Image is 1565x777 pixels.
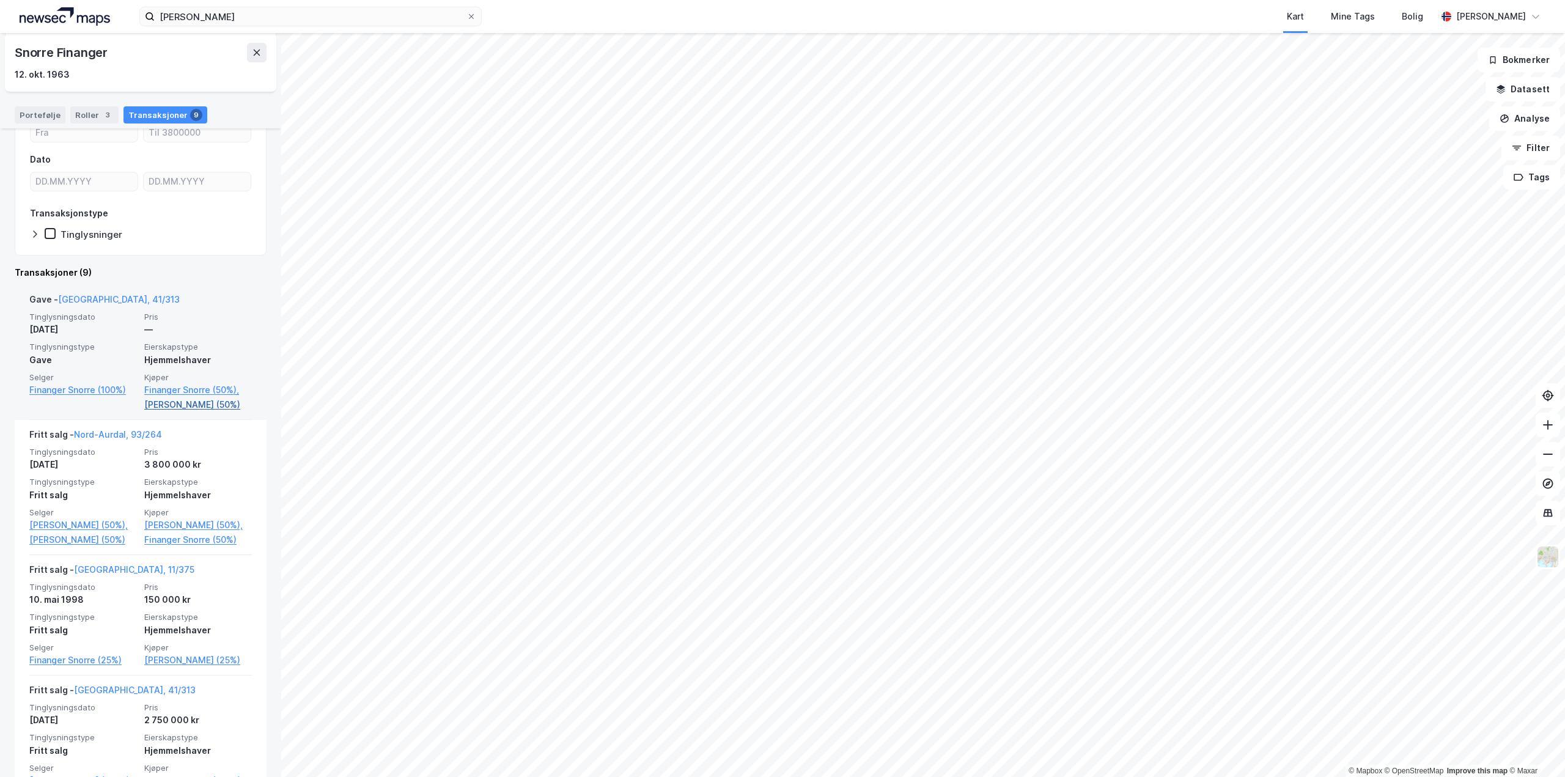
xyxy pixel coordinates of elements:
[29,447,137,457] span: Tinglysningsdato
[29,743,137,758] div: Fritt salg
[29,702,137,713] span: Tinglysningsdato
[1287,9,1304,24] div: Kart
[58,294,180,304] a: [GEOGRAPHIC_DATA], 41/313
[144,342,252,352] span: Eierskapstype
[29,612,137,622] span: Tinglysningstype
[155,7,466,26] input: Søk på adresse, matrikkel, gårdeiere, leietakere eller personer
[29,653,137,668] a: Finanger Snorre (25%)
[144,488,252,503] div: Hjemmelshaver
[144,702,252,713] span: Pris
[144,732,252,743] span: Eierskapstype
[144,518,252,532] a: [PERSON_NAME] (50%),
[29,763,137,773] span: Selger
[1402,9,1423,24] div: Bolig
[144,172,251,191] input: DD.MM.YYYY
[144,372,252,383] span: Kjøper
[144,123,251,142] input: Til 3800000
[1486,77,1560,101] button: Datasett
[144,507,252,518] span: Kjøper
[29,383,137,397] a: Finanger Snorre (100%)
[31,172,138,191] input: DD.MM.YYYY
[144,612,252,622] span: Eierskapstype
[144,653,252,668] a: [PERSON_NAME] (25%)
[144,623,252,638] div: Hjemmelshaver
[29,322,137,337] div: [DATE]
[30,206,108,221] div: Transaksjonstype
[123,106,207,123] div: Transaksjoner
[29,488,137,503] div: Fritt salg
[29,292,180,312] div: Gave -
[144,532,252,547] a: Finanger Snorre (50%)
[70,106,119,123] div: Roller
[15,106,65,123] div: Portefølje
[1536,545,1559,569] img: Z
[20,7,110,26] img: logo.a4113a55bc3d86da70a041830d287a7e.svg
[15,265,267,280] div: Transaksjoner (9)
[1349,767,1382,775] a: Mapbox
[144,457,252,472] div: 3 800 000 kr
[29,518,137,532] a: [PERSON_NAME] (50%),
[144,397,252,412] a: [PERSON_NAME] (50%)
[144,643,252,653] span: Kjøper
[29,532,137,547] a: [PERSON_NAME] (50%)
[29,457,137,472] div: [DATE]
[29,713,137,727] div: [DATE]
[1385,767,1444,775] a: OpenStreetMap
[144,763,252,773] span: Kjøper
[29,732,137,743] span: Tinglysningstype
[29,507,137,518] span: Selger
[1447,767,1508,775] a: Improve this map
[29,312,137,322] span: Tinglysningsdato
[1503,165,1560,190] button: Tags
[144,477,252,487] span: Eierskapstype
[15,67,70,82] div: 12. okt. 1963
[144,322,252,337] div: —
[29,623,137,638] div: Fritt salg
[144,353,252,367] div: Hjemmelshaver
[1331,9,1375,24] div: Mine Tags
[31,123,138,142] input: Fra
[15,43,110,62] div: Snorre Finanger
[29,643,137,653] span: Selger
[29,342,137,352] span: Tinglysningstype
[144,713,252,727] div: 2 750 000 kr
[29,683,196,702] div: Fritt salg -
[1501,136,1560,160] button: Filter
[74,685,196,695] a: [GEOGRAPHIC_DATA], 41/313
[144,592,252,607] div: 150 000 kr
[144,383,252,397] a: Finanger Snorre (50%),
[144,582,252,592] span: Pris
[1456,9,1526,24] div: [PERSON_NAME]
[29,427,162,447] div: Fritt salg -
[61,229,122,240] div: Tinglysninger
[144,743,252,758] div: Hjemmelshaver
[144,447,252,457] span: Pris
[29,372,137,383] span: Selger
[30,152,51,167] div: Dato
[74,429,162,440] a: Nord-Aurdal, 93/264
[29,582,137,592] span: Tinglysningsdato
[29,562,194,582] div: Fritt salg -
[1489,106,1560,131] button: Analyse
[1504,718,1565,777] iframe: Chat Widget
[144,312,252,322] span: Pris
[190,109,202,121] div: 9
[101,109,114,121] div: 3
[29,592,137,607] div: 10. mai 1998
[1478,48,1560,72] button: Bokmerker
[29,477,137,487] span: Tinglysningstype
[29,353,137,367] div: Gave
[74,564,194,575] a: [GEOGRAPHIC_DATA], 11/375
